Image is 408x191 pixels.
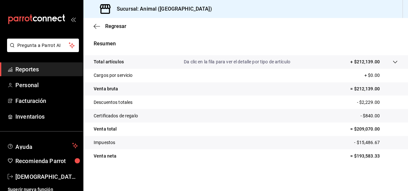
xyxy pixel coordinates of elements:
span: Regresar [105,23,126,29]
p: Impuestos [94,139,115,146]
span: Inventarios [15,112,78,121]
p: Venta bruta [94,86,118,92]
button: Regresar [94,23,126,29]
h3: Sucursal: Animal ([GEOGRAPHIC_DATA]) [112,5,212,13]
span: [DEMOGRAPHIC_DATA][PERSON_NAME] [15,172,78,181]
p: + $212,139.00 [350,59,380,65]
span: Reportes [15,65,78,74]
p: = $193,583.33 [350,153,398,159]
p: Da clic en la fila para ver el detalle por tipo de artículo [184,59,290,65]
p: Cargos por servicio [94,72,133,79]
p: Total artículos [94,59,124,65]
button: Pregunta a Parrot AI [7,39,79,52]
p: - $840.00 [361,113,398,119]
p: Descuentos totales [94,99,132,106]
p: = $212,139.00 [350,86,398,92]
p: Venta total [94,126,117,132]
span: Pregunta a Parrot AI [17,42,69,49]
p: Venta neta [94,153,116,159]
p: Certificados de regalo [94,113,138,119]
span: Personal [15,81,78,89]
p: = $209,070.00 [350,126,398,132]
span: Ayuda [15,142,70,150]
span: Recomienda Parrot [15,157,78,165]
p: + $0.00 [364,72,398,79]
a: Pregunta a Parrot AI [4,47,79,53]
button: open_drawer_menu [71,17,76,22]
p: - $2,229.00 [357,99,398,106]
span: Facturación [15,96,78,105]
p: Resumen [94,40,398,48]
p: - $15,486.67 [354,139,398,146]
